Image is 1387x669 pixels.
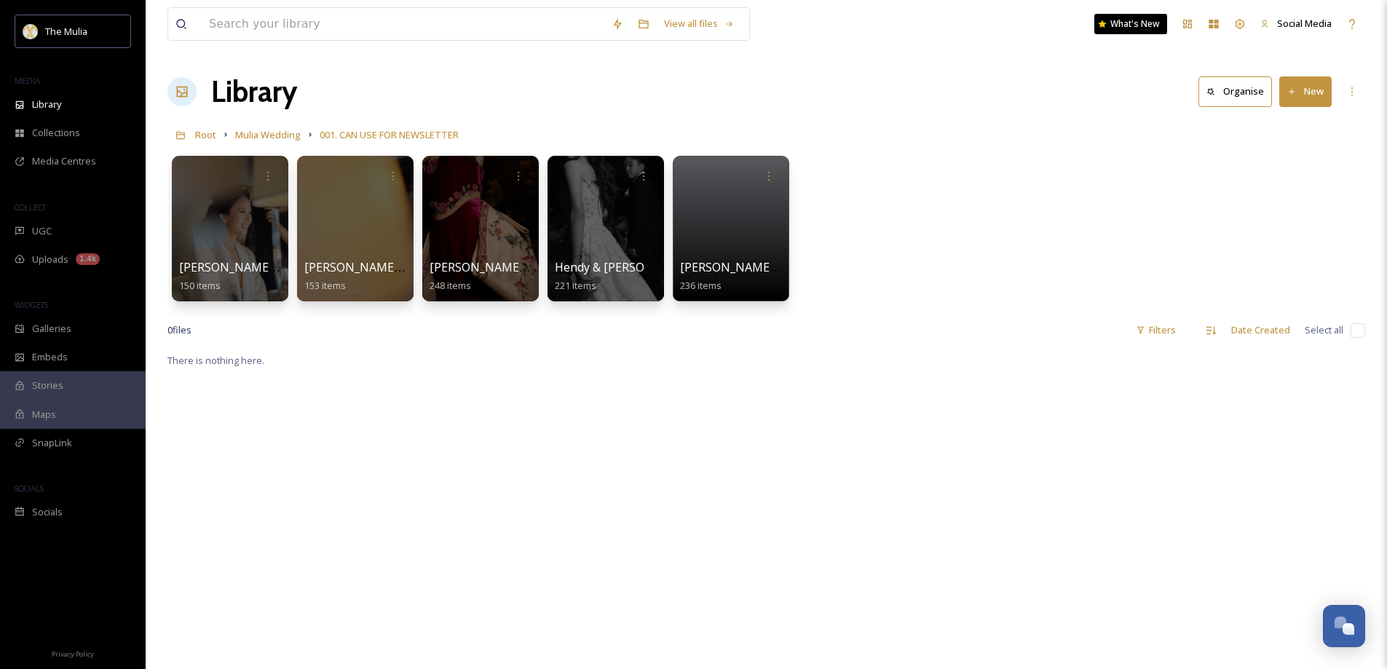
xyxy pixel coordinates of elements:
[304,259,491,275] span: [PERSON_NAME] & Nova Wedding
[235,128,301,141] span: Mulia Wedding
[52,649,94,659] span: Privacy Policy
[1198,76,1272,106] button: Organise
[211,70,297,114] a: Library
[304,261,491,292] a: [PERSON_NAME] & Nova Wedding153 items
[167,354,264,367] span: There is nothing here.
[430,279,471,292] span: 248 items
[32,126,80,140] span: Collections
[680,279,722,292] span: 236 items
[32,322,71,336] span: Galleries
[555,279,596,292] span: 221 items
[320,126,459,143] a: 001. CAN USE FOR NEWSLETTER
[179,261,430,292] a: [PERSON_NAME] & [PERSON_NAME] Wedding150 items
[45,25,87,38] span: The Mulia
[1129,316,1183,344] div: Filters
[1224,316,1297,344] div: Date Created
[32,350,68,364] span: Embeds
[179,259,430,275] span: [PERSON_NAME] & [PERSON_NAME] Wedding
[15,75,40,86] span: MEDIA
[52,644,94,662] a: Privacy Policy
[32,379,63,392] span: Stories
[202,8,604,40] input: Search your library
[680,259,880,275] span: [PERSON_NAME] & [PERSON_NAME]
[1198,76,1279,106] a: Organise
[1305,323,1343,337] span: Select all
[195,126,216,143] a: Root
[32,505,63,519] span: Socials
[235,126,301,143] a: Mulia Wedding
[430,261,681,292] a: [PERSON_NAME] & [PERSON_NAME] Wedding248 items
[15,202,46,213] span: COLLECT
[320,128,459,141] span: 001. CAN USE FOR NEWSLETTER
[1277,17,1332,30] span: Social Media
[32,436,72,450] span: SnapLink
[195,128,216,141] span: Root
[32,154,96,168] span: Media Centres
[430,259,681,275] span: [PERSON_NAME] & [PERSON_NAME] Wedding
[167,323,191,337] span: 0 file s
[15,299,48,310] span: WIDGETS
[179,279,221,292] span: 150 items
[23,24,38,39] img: mulia_logo.png
[76,253,100,265] div: 1.4k
[32,253,68,266] span: Uploads
[1094,14,1167,34] a: What's New
[657,9,742,38] a: View all files
[304,279,346,292] span: 153 items
[555,259,748,275] span: Hendy & [PERSON_NAME] Wedding
[32,98,61,111] span: Library
[32,224,52,238] span: UGC
[680,261,880,292] a: [PERSON_NAME] & [PERSON_NAME]236 items
[1323,605,1365,647] button: Open Chat
[555,261,748,292] a: Hendy & [PERSON_NAME] Wedding221 items
[15,483,44,494] span: SOCIALS
[1253,9,1339,38] a: Social Media
[32,408,56,421] span: Maps
[1279,76,1332,106] button: New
